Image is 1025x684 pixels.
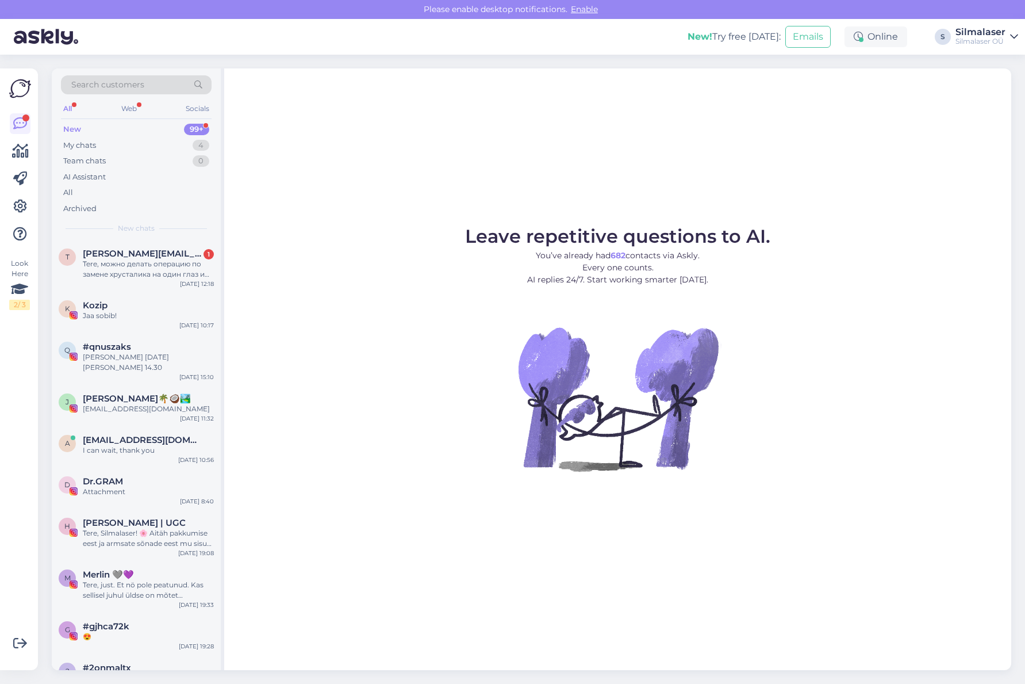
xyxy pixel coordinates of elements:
span: M [64,574,71,582]
span: Search customers [71,79,144,91]
span: 2 [66,667,70,675]
div: Jaa sobib! [83,311,214,321]
div: 2 / 3 [9,300,30,310]
div: S [935,29,951,45]
div: [EMAIL_ADDRESS][DOMAIN_NAME] [83,404,214,414]
div: New [63,124,81,135]
span: aulikkihellberg@hotmail.com [83,435,202,445]
span: #gjhca72k [83,621,129,632]
span: Leave repetitive questions to AI. [465,225,770,247]
div: AI Assistant [63,171,106,183]
b: 682 [611,250,625,261]
div: [DATE] 8:40 [180,497,214,506]
span: J [66,398,69,406]
div: [DATE] 19:08 [178,549,214,557]
span: Janete Aas🌴🥥🏞️ [83,393,191,404]
div: 99+ [184,124,209,135]
div: Attachment [83,487,214,497]
img: No Chat active [515,295,721,502]
div: I can wait, thank you [83,445,214,456]
div: Tere, Silmalaser! 🌸 Aitäh pakkumise eest ja armsate sõnade eest mu sisu kohta 🙏 See kõlab väga põ... [83,528,214,549]
span: K [65,304,70,313]
div: All [63,187,73,198]
div: Tere, можно делать операцию по замене хрусталика на один глаз и поставить мультифокальный? [83,259,214,280]
span: D [64,480,70,489]
div: [DATE] 12:18 [180,280,214,288]
span: New chats [118,223,155,234]
span: Enable [567,4,601,14]
div: [DATE] 19:28 [179,642,214,651]
div: Tere, just. Et nö pole peatunud. Kas sellisel juhul üldse on mõtet kontrollida, kas sobiksin oper... [83,580,214,601]
span: t [66,253,70,261]
span: a [65,439,70,448]
div: Web [119,101,139,116]
span: q [64,346,70,354]
div: Silmalaser [955,28,1005,37]
span: g [65,625,70,634]
div: Team chats [63,155,106,167]
div: 0 [193,155,209,167]
span: Merlin 🩶💜 [83,570,134,580]
img: Askly Logo [9,78,31,100]
b: New! [688,31,712,42]
div: Online [844,26,907,47]
div: [DATE] 19:33 [179,601,214,609]
span: H [64,522,70,530]
div: [DATE] 10:17 [179,321,214,330]
div: Look Here [9,258,30,310]
div: Socials [183,101,212,116]
button: Emails [785,26,831,48]
p: You’ve already had contacts via Askly. Every one counts. AI replies 24/7. Start working smarter [... [465,250,770,286]
span: #2onmaltx [83,663,131,673]
span: Dr.GRAM [83,476,123,487]
div: 😍 [83,632,214,642]
span: #qnuszaks [83,342,131,352]
div: Archived [63,203,97,215]
div: All [61,101,74,116]
div: [DATE] 15:10 [179,373,214,381]
div: [DATE] 11:32 [180,414,214,423]
div: [DATE] 10:56 [178,456,214,464]
div: Silmalaser OÜ [955,37,1005,46]
div: 4 [193,140,209,151]
div: 1 [204,249,214,259]
div: My chats [63,140,96,151]
div: [PERSON_NAME] [DATE][PERSON_NAME] 14.30 [83,352,214,373]
span: tatjana@atour.ee [83,249,202,259]
div: Try free [DATE]: [688,30,781,44]
span: Kozip [83,300,108,311]
span: Helge Kalde | UGC [83,518,186,528]
a: SilmalaserSilmalaser OÜ [955,28,1018,46]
